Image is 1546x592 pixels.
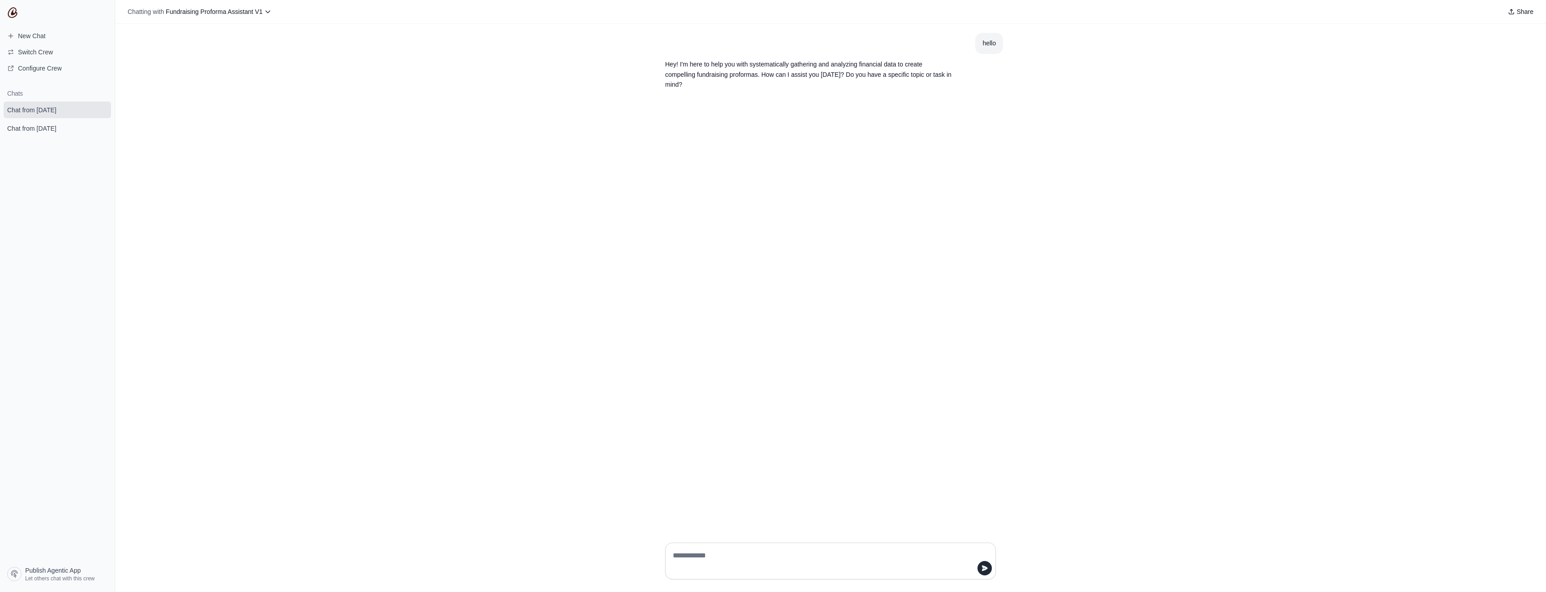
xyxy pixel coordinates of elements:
[4,45,111,59] button: Switch Crew
[4,61,111,75] a: Configure Crew
[25,566,81,575] span: Publish Agentic App
[25,575,95,582] span: Let others chat with this crew
[18,48,53,57] span: Switch Crew
[665,59,953,90] p: Hey! I'm here to help you with systematically gathering and analyzing financial data to create co...
[1504,5,1537,18] button: Share
[658,54,960,95] section: Response
[124,5,275,18] button: Chatting with Fundraising Proforma Assistant V1
[4,29,111,43] a: New Chat
[982,38,996,49] div: hello
[18,64,62,73] span: Configure Crew
[1517,7,1533,16] span: Share
[4,563,111,585] a: Publish Agentic App Let others chat with this crew
[128,7,164,16] span: Chatting with
[7,124,56,133] span: Chat from [DATE]
[18,31,45,40] span: New Chat
[975,33,1003,54] section: User message
[4,120,111,137] a: Chat from [DATE]
[7,106,56,115] span: Chat from [DATE]
[7,7,18,18] img: CrewAI Logo
[166,8,263,15] span: Fundraising Proforma Assistant V1
[4,102,111,118] a: Chat from [DATE]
